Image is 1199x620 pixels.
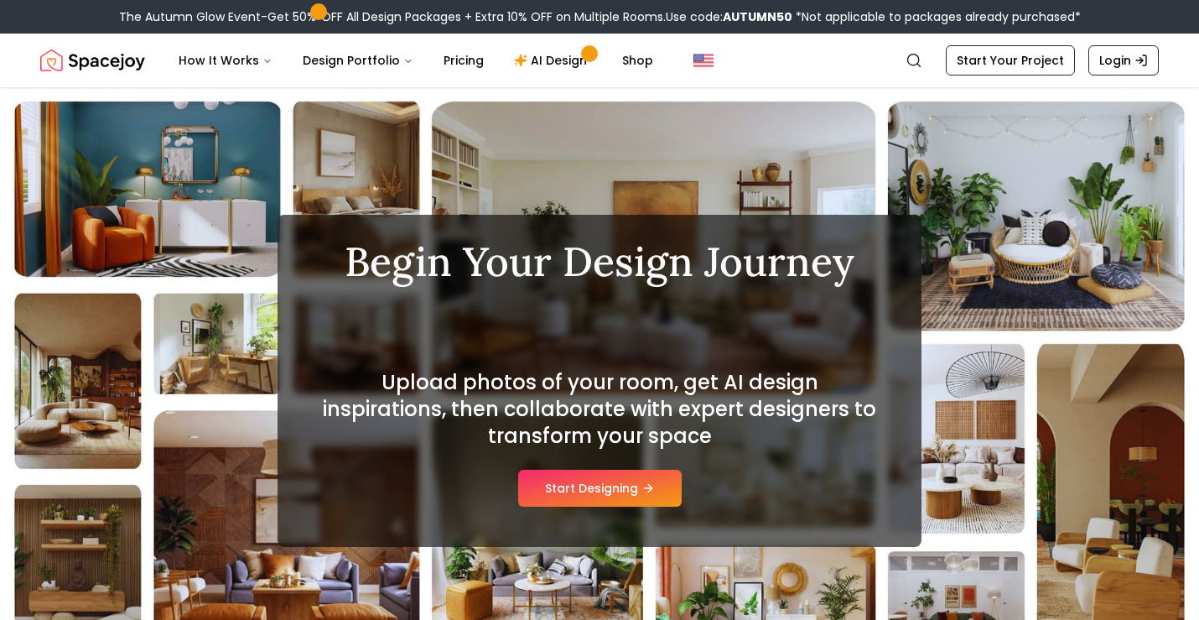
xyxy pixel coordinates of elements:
[40,34,1159,87] nav: Global
[119,8,1081,25] div: The Autumn Glow Event-Get 50% OFF All Design Packages + Extra 10% OFF on Multiple Rooms.
[501,44,605,77] a: AI Design
[609,44,667,77] a: Shop
[723,8,792,25] b: AUTUMN50
[792,8,1081,25] span: *Not applicable to packages already purchased*
[165,44,286,77] button: How It Works
[289,44,427,77] button: Design Portfolio
[946,45,1075,76] a: Start Your Project
[666,8,792,25] span: Use code:
[430,44,497,77] a: Pricing
[165,44,667,77] nav: Main
[318,242,881,282] h1: Begin Your Design Journey
[40,44,145,77] img: Spacejoy Logo
[1088,45,1159,76] a: Login
[693,50,714,70] img: United States
[40,44,145,77] a: Spacejoy
[518,470,682,507] button: Start Designing
[318,369,881,450] h2: Upload photos of your room, get AI design inspirations, then collaborate with expert designers to...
